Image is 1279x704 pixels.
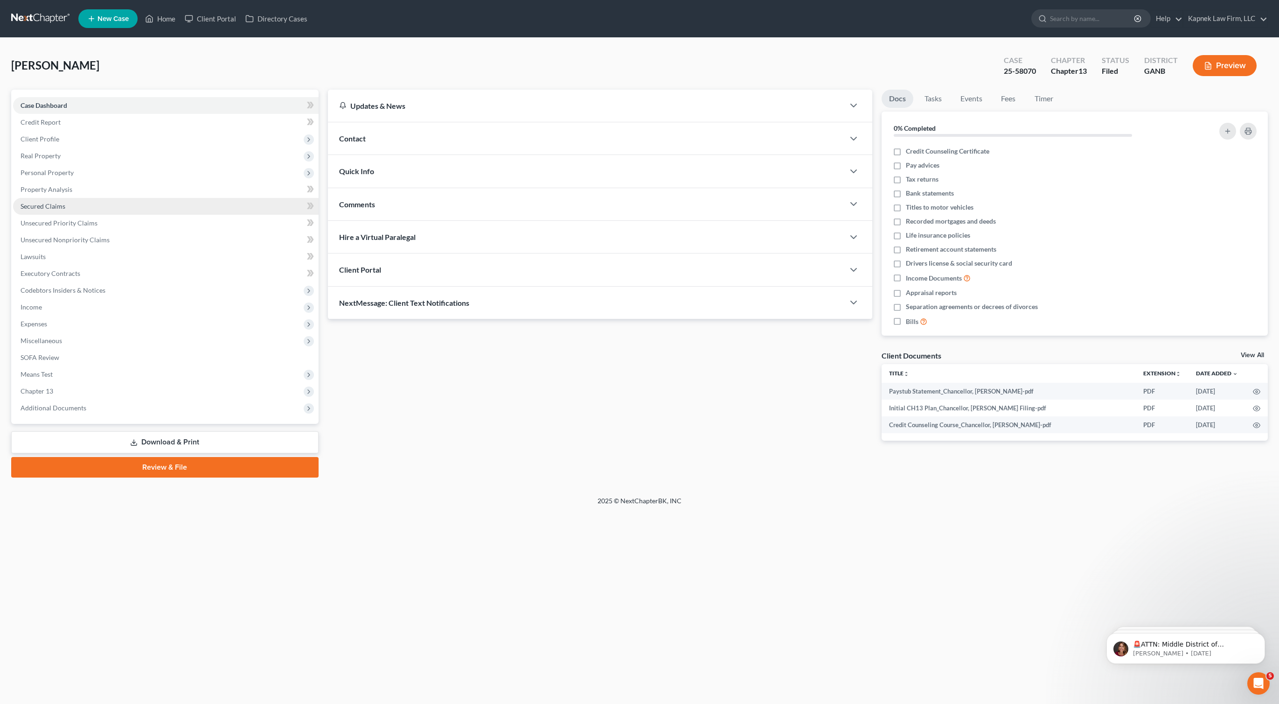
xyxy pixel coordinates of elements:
[1136,416,1189,433] td: PDF
[882,400,1136,416] td: Initial CH13 Plan_Chancellor, [PERSON_NAME] Filing-pdf
[1143,370,1181,377] a: Extensionunfold_more
[906,231,970,240] span: Life insurance policies
[13,114,319,131] a: Credit Report
[906,317,918,326] span: Bills
[894,124,936,132] strong: 0% Completed
[906,217,996,226] span: Recorded mortgages and deeds
[13,232,319,248] a: Unsecured Nonpriority Claims
[21,337,62,345] span: Miscellaneous
[1266,672,1274,680] span: 5
[21,253,46,260] span: Lawsuits
[339,134,366,143] span: Contact
[21,269,80,277] span: Executory Contracts
[1136,383,1189,400] td: PDF
[906,175,938,184] span: Tax returns
[906,161,939,170] span: Pay advices
[882,90,913,108] a: Docs
[1196,370,1238,377] a: Date Added expand_more
[21,404,86,412] span: Additional Documents
[1144,55,1178,66] div: District
[1027,90,1061,108] a: Timer
[882,383,1136,400] td: Paystub Statement_Chancellor, [PERSON_NAME]-pdf
[339,101,833,111] div: Updates & News
[1004,55,1036,66] div: Case
[21,118,61,126] span: Credit Report
[21,185,72,193] span: Property Analysis
[1189,400,1245,416] td: [DATE]
[906,203,973,212] span: Titles to motor vehicles
[21,219,97,227] span: Unsecured Priority Claims
[13,198,319,215] a: Secured Claims
[97,15,129,22] span: New Case
[11,58,99,72] span: [PERSON_NAME]
[1092,613,1279,679] iframe: Intercom notifications message
[13,181,319,198] a: Property Analysis
[21,152,61,160] span: Real Property
[13,265,319,282] a: Executory Contracts
[180,10,241,27] a: Client Portal
[21,320,47,328] span: Expenses
[906,259,1012,268] span: Drivers license & social security card
[1151,10,1182,27] a: Help
[1136,400,1189,416] td: PDF
[1189,383,1245,400] td: [DATE]
[21,387,53,395] span: Chapter 13
[374,496,905,513] div: 2025 © NextChapterBK, INC
[1232,371,1238,377] i: expand_more
[13,215,319,232] a: Unsecured Priority Claims
[882,416,1136,433] td: Credit Counseling Course_Chancellor, [PERSON_NAME]-pdf
[1241,352,1264,359] a: View All
[906,302,1038,311] span: Separation agreements or decrees of divorces
[1004,66,1036,77] div: 25-58070
[339,265,381,274] span: Client Portal
[13,349,319,366] a: SOFA Review
[11,457,319,478] a: Review & File
[1102,66,1129,77] div: Filed
[21,169,74,176] span: Personal Property
[1175,371,1181,377] i: unfold_more
[11,431,319,453] a: Download & Print
[339,200,375,209] span: Comments
[21,101,67,109] span: Case Dashboard
[21,286,105,294] span: Codebtors Insiders & Notices
[906,189,954,198] span: Bank statements
[21,353,59,361] span: SOFA Review
[906,245,996,254] span: Retirement account statements
[1051,66,1087,77] div: Chapter
[339,167,374,176] span: Quick Info
[21,370,53,378] span: Means Test
[953,90,990,108] a: Events
[1078,66,1087,75] span: 13
[906,147,989,156] span: Credit Counseling Certificate
[13,248,319,265] a: Lawsuits
[917,90,949,108] a: Tasks
[21,303,42,311] span: Income
[13,97,319,114] a: Case Dashboard
[1247,672,1270,695] iframe: Intercom live chat
[339,232,416,241] span: Hire a Virtual Paralegal
[889,370,909,377] a: Titleunfold_more
[1144,66,1178,77] div: GANB
[1183,10,1267,27] a: Kapnek Law Firm, LLC
[906,288,957,297] span: Appraisal reports
[339,298,469,307] span: NextMessage: Client Text Notifications
[1102,55,1129,66] div: Status
[241,10,312,27] a: Directory Cases
[21,236,110,244] span: Unsecured Nonpriority Claims
[140,10,180,27] a: Home
[21,135,59,143] span: Client Profile
[1051,55,1087,66] div: Chapter
[994,90,1023,108] a: Fees
[1189,416,1245,433] td: [DATE]
[882,351,941,360] div: Client Documents
[906,274,962,283] span: Income Documents
[1050,10,1135,27] input: Search by name...
[904,371,909,377] i: unfold_more
[21,202,65,210] span: Secured Claims
[1193,55,1257,76] button: Preview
